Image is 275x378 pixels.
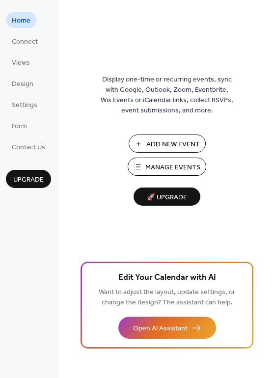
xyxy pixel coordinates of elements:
[12,16,30,26] span: Home
[12,58,30,68] span: Views
[6,33,44,49] a: Connect
[6,138,51,155] a: Contact Us
[133,324,188,334] span: Open AI Assistant
[12,37,38,47] span: Connect
[6,96,43,112] a: Settings
[145,162,200,173] span: Manage Events
[6,117,33,134] a: Form
[13,175,44,185] span: Upgrade
[101,75,233,116] span: Display one-time or recurring events, sync with Google, Outlook, Zoom, Eventbrite, Wix Events or ...
[6,54,36,70] a: Views
[118,317,216,339] button: Open AI Assistant
[139,191,194,204] span: 🚀 Upgrade
[146,139,200,150] span: Add New Event
[6,75,39,91] a: Design
[6,12,36,28] a: Home
[118,271,216,285] span: Edit Your Calendar with AI
[129,135,206,153] button: Add New Event
[128,158,206,176] button: Manage Events
[134,188,200,206] button: 🚀 Upgrade
[99,286,235,309] span: Want to adjust the layout, update settings, or change the design? The assistant can help.
[6,170,51,188] button: Upgrade
[12,100,37,110] span: Settings
[12,79,33,89] span: Design
[12,121,27,132] span: Form
[12,142,45,153] span: Contact Us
